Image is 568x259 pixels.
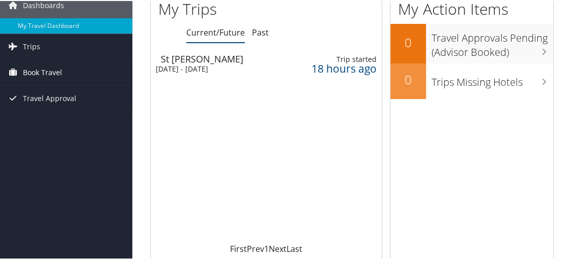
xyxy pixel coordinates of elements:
[230,242,247,253] a: First
[23,33,40,58] span: Trips
[431,69,553,88] h3: Trips Missing Hotels
[390,70,426,87] h2: 0
[264,242,269,253] a: 1
[156,63,264,73] div: [DATE] - [DATE]
[390,23,553,62] a: 0Travel Approvals Pending (Advisor Booked)
[298,63,377,72] div: 18 hours ago
[23,59,62,84] span: Book Travel
[161,53,269,62] div: St [PERSON_NAME]
[390,33,426,50] h2: 0
[252,26,269,37] a: Past
[23,85,76,110] span: Travel Approval
[298,54,377,63] div: Trip started
[269,242,287,253] a: Next
[287,242,302,253] a: Last
[186,26,245,37] a: Current/Future
[390,62,553,98] a: 0Trips Missing Hotels
[431,25,553,58] h3: Travel Approvals Pending (Advisor Booked)
[247,242,264,253] a: Prev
